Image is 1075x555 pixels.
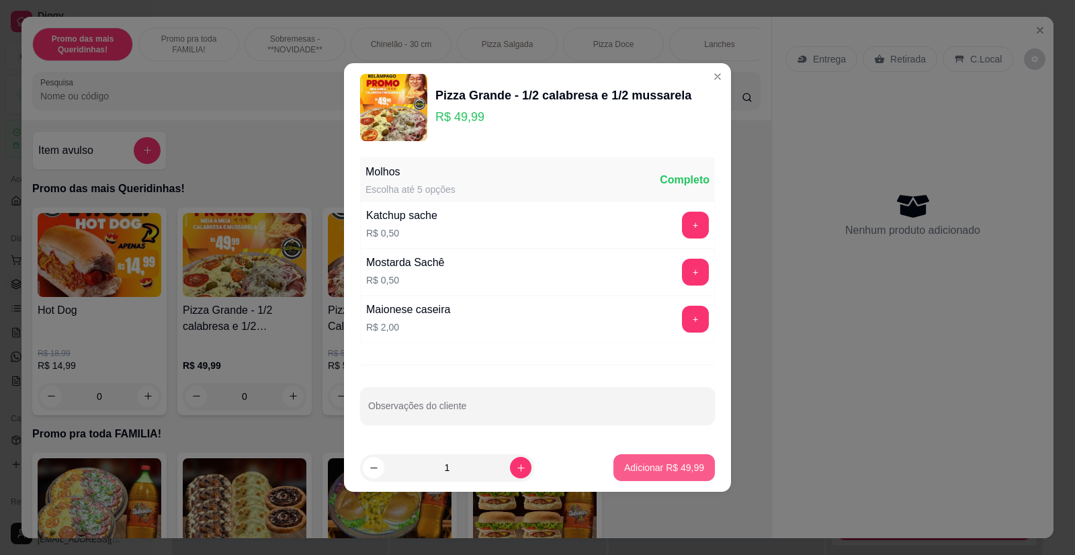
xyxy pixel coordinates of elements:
button: decrease-product-quantity [363,457,384,478]
div: Escolha até 5 opções [365,183,456,196]
input: Observações do cliente [368,404,707,418]
p: R$ 0,50 [366,273,445,287]
div: Molhos [365,164,456,180]
p: Adicionar R$ 49,99 [624,461,704,474]
img: product-image [360,74,427,141]
button: add [682,306,709,333]
div: Maionese caseira [366,302,450,318]
p: R$ 2,00 [366,321,450,334]
button: increase-product-quantity [510,457,531,478]
button: Adicionar R$ 49,99 [613,454,715,481]
div: Pizza Grande - 1/2 calabresa e 1/2 mussarela [435,86,691,105]
div: Mostarda Sachê [366,255,445,271]
div: Completo [660,172,709,188]
p: R$ 49,99 [435,108,691,126]
button: add [682,259,709,286]
p: R$ 0,50 [366,226,437,240]
div: Katchup sache [366,208,437,224]
button: Close [707,66,728,87]
button: add [682,212,709,239]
